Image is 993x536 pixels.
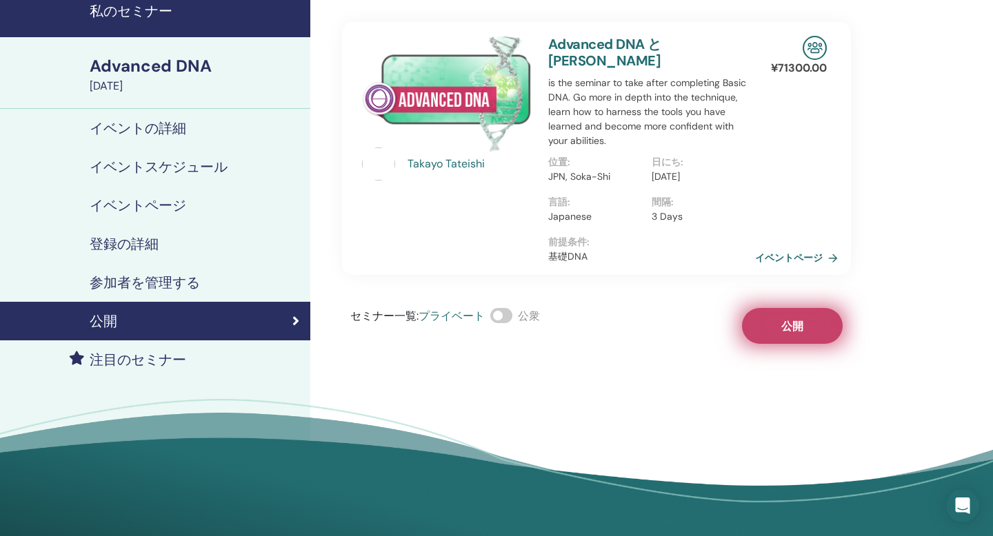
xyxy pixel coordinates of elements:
h4: 参加者を管理する [90,274,200,291]
a: Advanced DNA と [PERSON_NAME] [548,35,661,70]
h4: 公開 [90,313,117,329]
span: セミナー一覧 : [350,309,419,323]
h4: 私のセミナー [90,3,302,19]
p: 基礎DNA [548,249,755,264]
a: Advanced DNA[DATE] [81,54,310,94]
p: 言語 : [548,195,643,209]
img: In-Person Seminar [803,36,827,60]
span: 公開 [781,319,803,333]
button: 公開 [742,308,843,344]
a: Takayo Tateishi [408,156,535,172]
h4: イベントページ [90,197,186,214]
h4: イベントスケジュール [90,158,228,175]
span: プライベート [419,309,485,323]
h4: イベントの詳細 [90,120,186,136]
p: [DATE] [652,169,747,184]
p: 3 Days [652,209,747,224]
p: JPN, Soka-Shi [548,169,643,184]
p: 日にち : [652,155,747,169]
p: 位置 : [548,155,643,169]
img: Advanced DNA [362,36,532,152]
div: [DATE] [90,78,302,94]
p: 間隔 : [652,195,747,209]
h4: 注目のセミナー [90,351,186,368]
p: Japanese [548,209,643,224]
h4: 登録の詳細 [90,236,159,252]
div: Advanced DNA [90,54,302,78]
p: ¥ 71300.00 [771,60,827,76]
a: イベントページ [755,247,843,268]
span: 公衆 [518,309,540,323]
p: is the seminar to take after completing Basic DNA. Go more in depth into the technique, learn how... [548,76,755,148]
div: Open Intercom Messenger [946,489,979,522]
p: 前提条件 : [548,235,755,249]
